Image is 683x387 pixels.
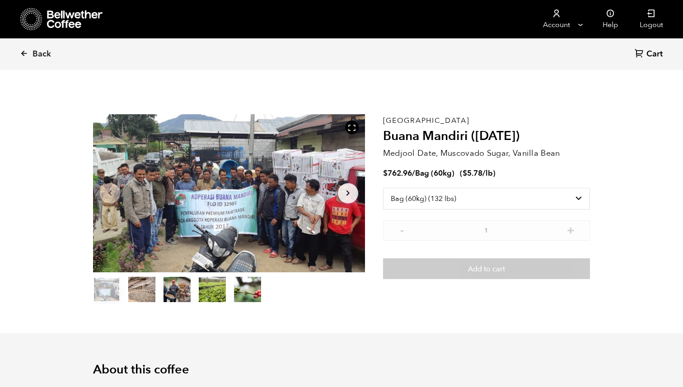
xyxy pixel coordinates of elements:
[383,168,412,178] bdi: 762.96
[646,49,663,60] span: Cart
[463,168,467,178] span: $
[93,363,590,377] h2: About this coffee
[463,168,482,178] bdi: 5.78
[565,225,576,234] button: +
[415,168,454,178] span: Bag (60kg)
[397,225,408,234] button: -
[33,49,51,60] span: Back
[383,168,388,178] span: $
[383,129,590,144] h2: Buana Mandiri ([DATE])
[383,147,590,159] p: Medjool Date, Muscovado Sugar, Vanilla Bean
[635,48,665,61] a: Cart
[412,168,415,178] span: /
[482,168,493,178] span: /lb
[460,168,496,178] span: ( )
[383,258,590,279] button: Add to cart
